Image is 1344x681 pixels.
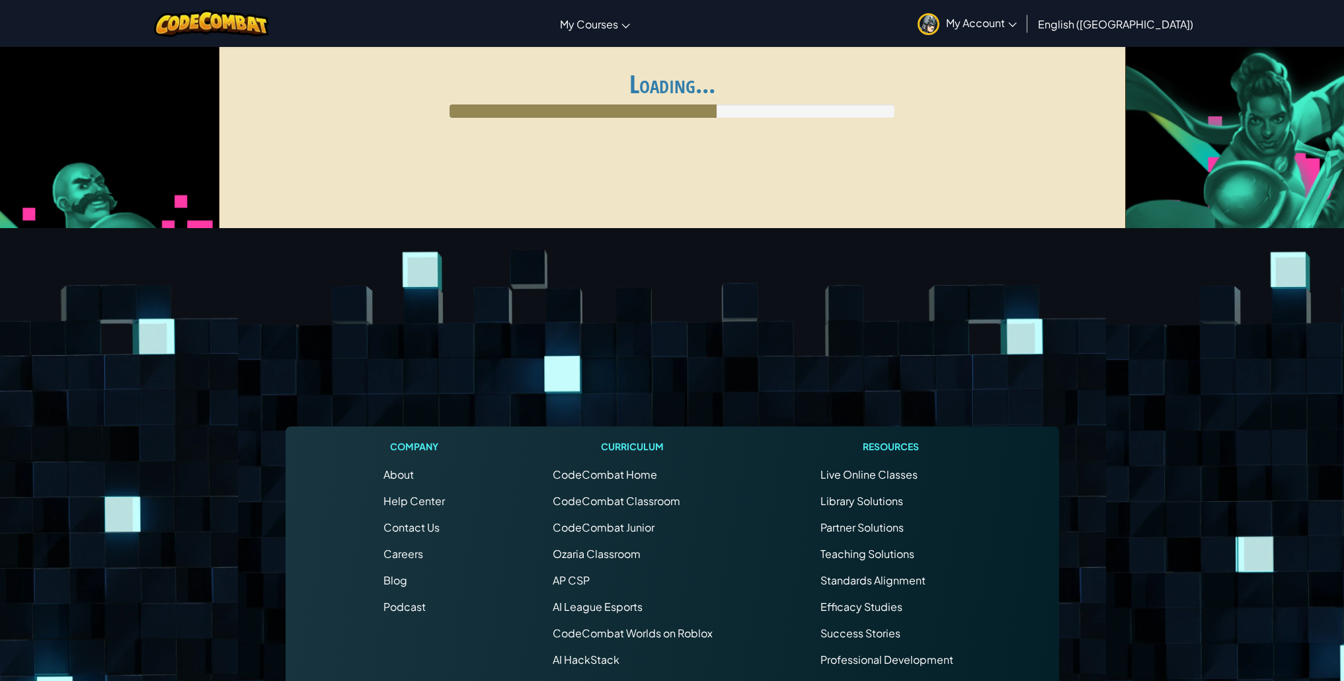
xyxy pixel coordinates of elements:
[383,440,445,454] h1: Company
[383,573,407,587] a: Blog
[820,653,953,666] a: Professional Development
[560,17,618,31] span: My Courses
[820,467,918,481] a: Live Online Classes
[1031,6,1200,42] a: English ([GEOGRAPHIC_DATA])
[820,440,961,454] h1: Resources
[553,600,643,614] a: AI League Esports
[553,573,590,587] a: AP CSP
[553,494,680,508] a: CodeCombat Classroom
[820,626,900,640] a: Success Stories
[154,10,270,37] img: CodeCombat logo
[383,520,440,534] span: Contact Us
[820,520,904,534] a: Partner Solutions
[553,6,637,42] a: My Courses
[383,467,414,481] a: About
[553,547,641,561] a: Ozaria Classroom
[383,494,445,508] a: Help Center
[1038,17,1193,31] span: English ([GEOGRAPHIC_DATA])
[820,573,926,587] a: Standards Alignment
[383,600,426,614] a: Podcast
[553,520,654,534] a: CodeCombat Junior
[820,547,914,561] a: Teaching Solutions
[820,494,903,508] a: Library Solutions
[553,467,657,481] span: CodeCombat Home
[553,626,713,640] a: CodeCombat Worlds on Roblox
[553,653,619,666] a: AI HackStack
[553,440,713,454] h1: Curriculum
[911,3,1023,44] a: My Account
[383,547,423,561] a: Careers
[946,16,1017,30] span: My Account
[227,70,1117,98] h1: Loading...
[918,13,939,35] img: avatar
[820,600,902,614] a: Efficacy Studies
